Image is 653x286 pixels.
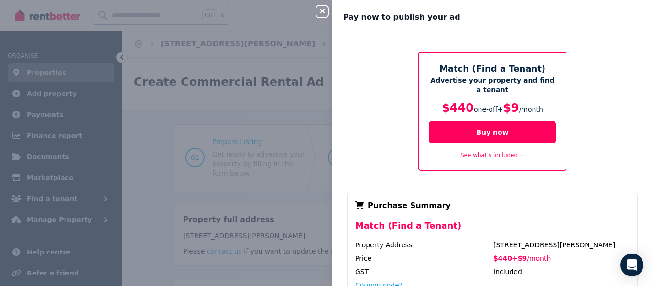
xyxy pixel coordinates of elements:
a: See what's included + [460,152,524,159]
span: one-off [474,106,498,113]
div: GST [355,267,491,276]
span: $9 [518,254,527,262]
div: Open Intercom Messenger [620,254,643,276]
h5: Match (Find a Tenant) [429,62,556,75]
span: $440 [493,254,512,262]
span: $9 [503,101,519,115]
div: [STREET_ADDRESS][PERSON_NAME] [493,240,630,250]
span: + [498,106,503,113]
div: Match (Find a Tenant) [355,219,630,240]
div: Included [493,267,630,276]
span: / month [527,254,551,262]
span: + [512,254,518,262]
span: $440 [442,101,474,115]
div: Property Address [355,240,491,250]
div: Purchase Summary [355,200,630,212]
p: Advertise your property and find a tenant [429,75,556,95]
div: Price [355,254,491,263]
span: / month [519,106,543,113]
button: Buy now [429,121,556,143]
span: Pay now to publish your ad [343,11,460,23]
